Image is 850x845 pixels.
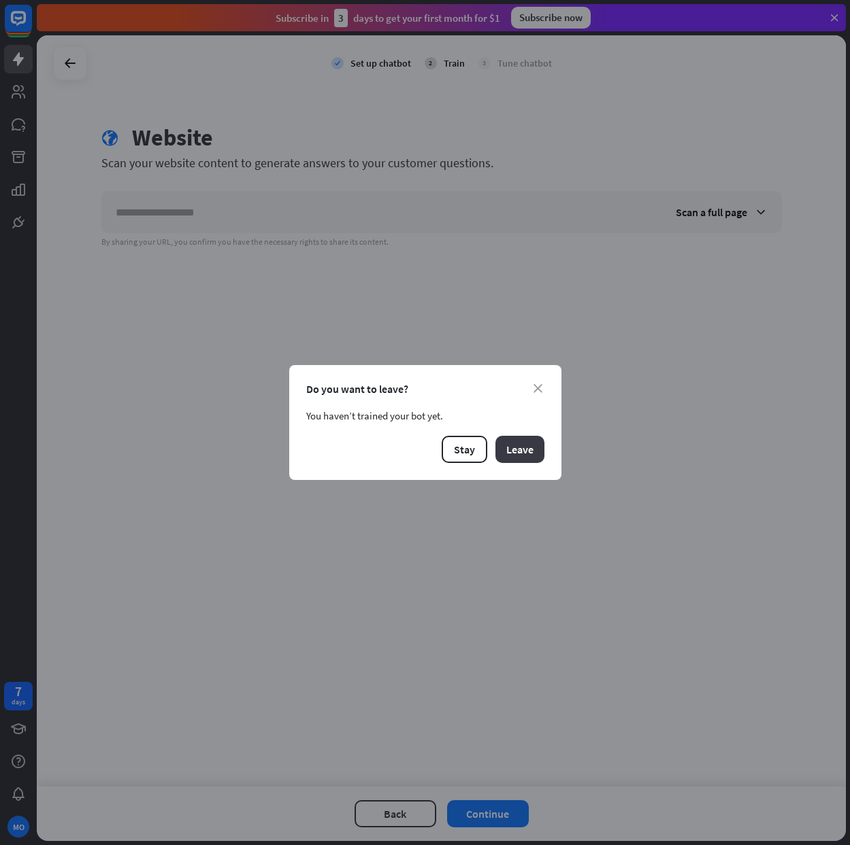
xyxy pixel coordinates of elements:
div: Do you want to leave? [306,382,544,396]
button: Leave [495,436,544,463]
button: Open LiveChat chat widget [11,5,52,46]
button: Stay [442,436,487,463]
i: close [534,384,542,393]
div: You haven’t trained your bot yet. [306,409,544,422]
